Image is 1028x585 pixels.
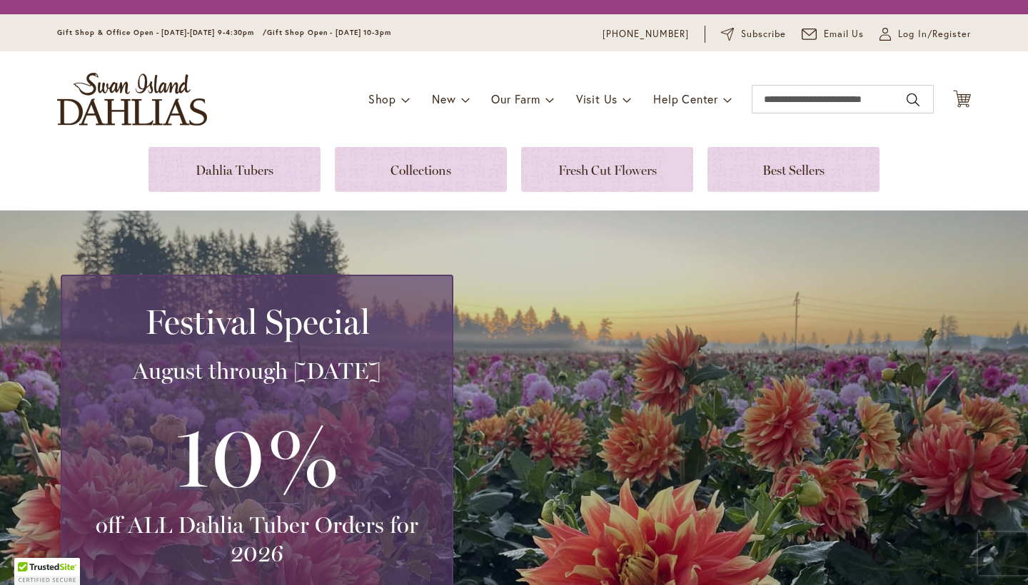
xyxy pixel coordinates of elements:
h3: August through [DATE] [79,357,435,385]
span: Help Center [653,91,718,106]
h3: off ALL Dahlia Tuber Orders for 2026 [79,511,435,568]
span: New [432,91,455,106]
a: Email Us [802,27,865,41]
span: Log In/Register [898,27,971,41]
a: Subscribe [721,27,786,41]
button: Search [907,88,919,111]
a: Log In/Register [880,27,971,41]
span: Email Us [824,27,865,41]
span: Subscribe [741,27,786,41]
h3: 10% [79,400,435,511]
a: store logo [57,73,207,126]
span: Shop [368,91,396,106]
span: Gift Shop & Office Open - [DATE]-[DATE] 9-4:30pm / [57,28,267,37]
span: Gift Shop Open - [DATE] 10-3pm [267,28,391,37]
span: Our Farm [491,91,540,106]
a: [PHONE_NUMBER] [603,27,689,41]
span: Visit Us [576,91,618,106]
h2: Festival Special [79,302,435,342]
